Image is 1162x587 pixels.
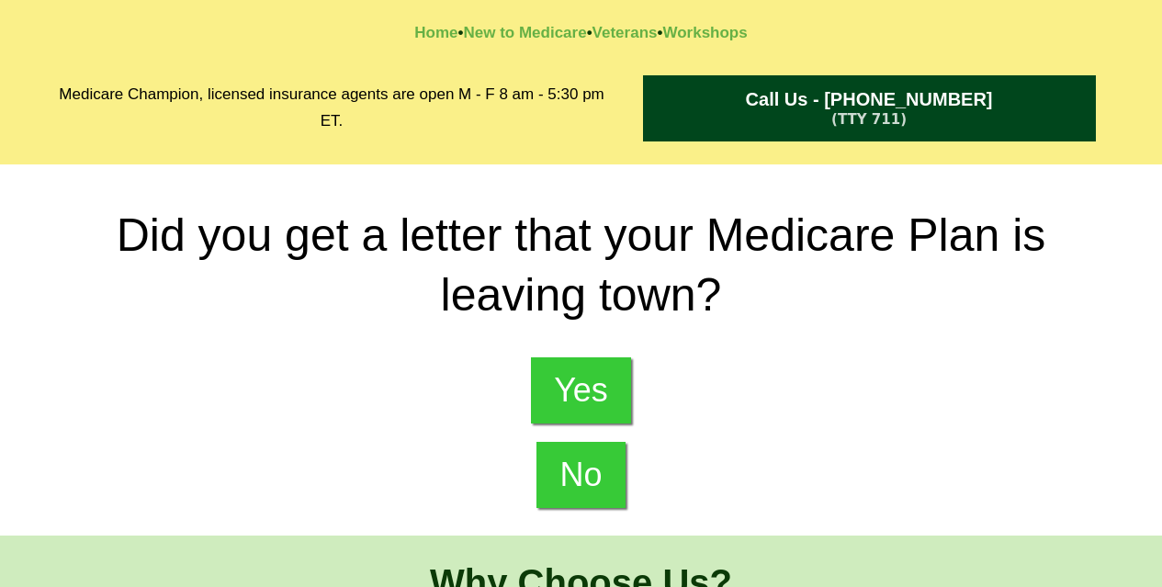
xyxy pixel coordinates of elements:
a: Workshops [662,24,747,41]
strong: • [458,24,464,41]
strong: • [587,24,592,41]
a: Home [414,24,457,41]
h2: Medicare Champion, licensed insurance agents are open M - F 8 am - 5:30 pm ET. [49,82,615,135]
a: Call Us - 1-833-344-4981 (TTY 711) [643,75,1096,141]
a: New to Medicare [463,24,586,41]
a: Veterans [592,24,658,41]
span: No [559,456,602,494]
h2: Did you get a letter that your Medicare Plan is leaving town? [49,206,1114,325]
a: Yes [531,357,631,423]
strong: • [657,24,662,41]
span: Yes [554,371,608,410]
span: (TTY 711) [831,111,907,128]
a: No [536,442,625,508]
span: Call Us - [PHONE_NUMBER] [746,89,993,110]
